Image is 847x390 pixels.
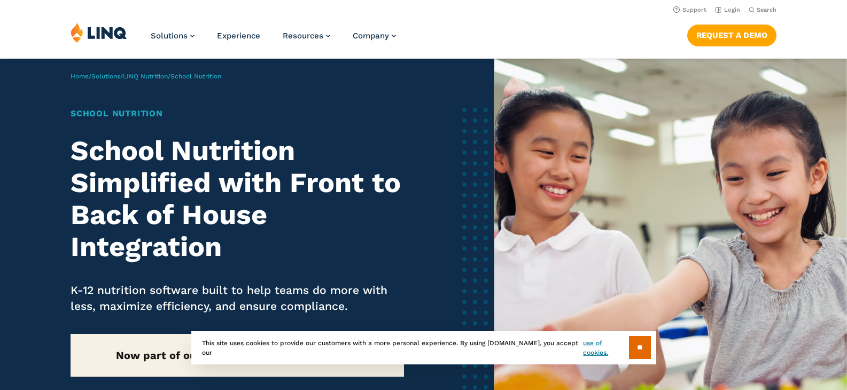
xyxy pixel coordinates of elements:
[71,107,405,120] h1: School Nutrition
[91,73,120,80] a: Solutions
[151,31,188,41] span: Solutions
[353,31,389,41] span: Company
[217,31,260,41] a: Experience
[283,31,330,41] a: Resources
[715,6,740,13] a: Login
[71,135,405,262] h2: School Nutrition Simplified with Front to Back of House Integration
[151,31,195,41] a: Solutions
[151,22,396,58] nav: Primary Navigation
[583,338,628,357] a: use of cookies.
[170,73,221,80] span: School Nutrition
[673,6,706,13] a: Support
[757,6,776,13] span: Search
[71,282,405,314] p: K-12 nutrition software built to help teams do more with less, maximize efficiency, and ensure co...
[749,6,776,14] button: Open Search Bar
[687,25,776,46] a: Request a Demo
[283,31,323,41] span: Resources
[353,31,396,41] a: Company
[71,22,127,43] img: LINQ | K‑12 Software
[191,331,656,364] div: This site uses cookies to provide our customers with a more personal experience. By using [DOMAIN...
[71,73,221,80] span: / / /
[123,73,168,80] a: LINQ Nutrition
[71,73,89,80] a: Home
[687,22,776,46] nav: Button Navigation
